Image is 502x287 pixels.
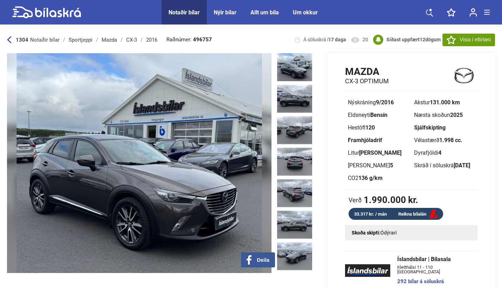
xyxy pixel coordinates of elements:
[386,37,441,42] b: Síðast uppfært dögum
[414,124,446,131] b: Sjálfskipting
[16,37,28,43] b: 1304
[348,137,382,143] b: Framhjóladrif
[277,148,312,176] img: 1753376467_3014703738938794657_25676439863947104.jpg
[460,36,491,43] span: Vista í eftirlæti
[363,36,368,43] span: 20
[348,163,408,168] div: [PERSON_NAME]
[454,162,470,169] b: [DATE]
[397,265,470,274] span: Kletthálsi 11 - 110 [GEOGRAPHIC_DATA]
[439,137,462,143] b: 1.998 cc.
[169,9,200,16] a: Notaðir bílar
[414,163,475,168] div: Skráð í söluskrá
[349,196,362,203] span: Verð
[348,175,408,181] div: CO2
[277,85,312,113] img: 1753376466_4938309727869875557_25676438811073441.jpg
[376,99,394,106] b: 9/2016
[397,257,470,262] span: Íslandsbílar | Bílasala
[241,252,275,267] button: Deila
[277,179,312,207] img: 1753376467_3991011987205093211_25676440345484637.jpg
[166,37,212,42] span: Raðnúmer:
[442,34,495,46] button: Vista í eftirlæti
[348,125,408,131] div: Hestöfl
[397,279,470,284] a: 292 bílar á söluskrá
[414,138,475,143] div: Vélastærð
[193,37,212,42] b: 496757
[438,149,441,156] b: 4
[414,150,475,156] div: Dyrafjöldi
[450,65,477,85] img: logo Mazda CX-3 OPTIMUM
[430,99,460,106] b: 131.000 km
[348,112,408,118] div: Eldsneyti
[370,112,387,118] b: Bensín
[380,230,397,236] span: Ódýrari
[30,37,60,43] span: Notaðir bílar
[277,242,312,270] img: 1753376468_1808504560941546038_25676441478816157.jpg
[390,162,393,169] b: 5
[250,9,279,16] a: Allt um bíla
[277,53,312,81] img: 1753376465_1975649488637023537_25676438241732556.jpg
[348,100,408,105] div: Nýskráning
[414,100,475,105] div: Akstur
[348,150,408,156] div: Litur
[146,37,157,43] div: 2016
[358,175,383,181] b: 136 g/km
[277,211,312,239] img: 1753376468_2346914083704155270_25676440917940895.jpg
[359,149,401,156] b: [PERSON_NAME]
[126,37,137,43] div: CX-3
[352,230,380,236] strong: Skoða skipti:
[345,66,389,77] h1: Mazda
[414,112,475,118] div: Næsta skoðun
[328,37,346,42] b: 17 daga
[303,36,346,43] span: Á söluskrá í
[364,195,418,204] b: 1.990.000 kr.
[393,210,443,219] a: Reikna bílalán
[365,124,375,131] b: 120
[277,116,312,144] img: 1753376466_3719759844619279736_25676439374181726.jpg
[349,210,393,218] div: 33.317 kr. / mán
[69,37,92,43] div: Sportjeppi
[214,9,236,16] a: Nýir bílar
[293,9,318,16] a: Um okkur
[102,37,117,43] div: Mazda
[345,77,389,85] h2: CX-3 OPTIMUM
[469,8,477,17] img: user-login.svg
[450,112,463,118] b: 2025
[257,257,269,263] span: Deila
[420,37,425,42] span: 12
